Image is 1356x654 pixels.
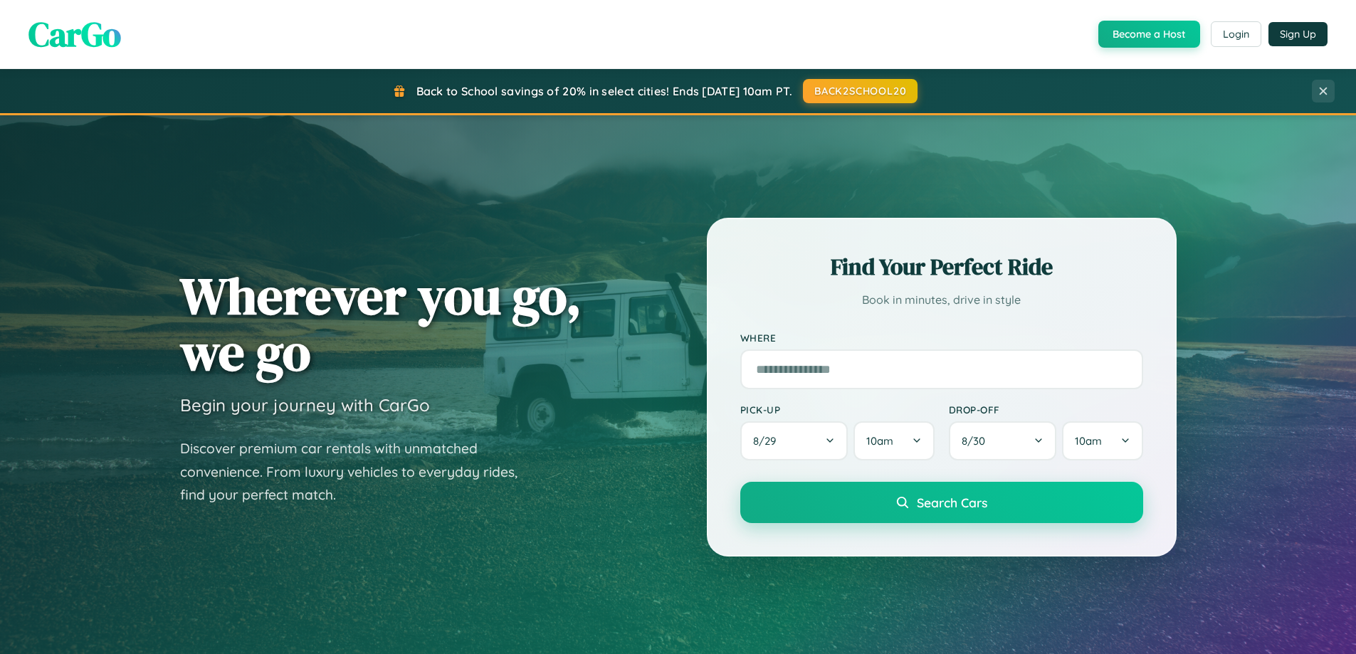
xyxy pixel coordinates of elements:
button: Become a Host [1098,21,1200,48]
h1: Wherever you go, we go [180,268,582,380]
span: CarGo [28,11,121,58]
h2: Find Your Perfect Ride [740,251,1143,283]
button: Login [1211,21,1261,47]
button: 10am [1062,421,1142,460]
button: 10am [853,421,934,460]
span: 8 / 30 [962,434,992,448]
label: Where [740,332,1143,344]
p: Book in minutes, drive in style [740,290,1143,310]
button: 8/29 [740,421,848,460]
span: 8 / 29 [753,434,783,448]
button: Search Cars [740,482,1143,523]
label: Pick-up [740,404,935,416]
label: Drop-off [949,404,1143,416]
span: 10am [866,434,893,448]
button: BACK2SCHOOL20 [803,79,918,103]
span: Back to School savings of 20% in select cities! Ends [DATE] 10am PT. [416,84,792,98]
h3: Begin your journey with CarGo [180,394,430,416]
span: Search Cars [917,495,987,510]
span: 10am [1075,434,1102,448]
p: Discover premium car rentals with unmatched convenience. From luxury vehicles to everyday rides, ... [180,437,536,507]
button: 8/30 [949,421,1057,460]
button: Sign Up [1268,22,1328,46]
